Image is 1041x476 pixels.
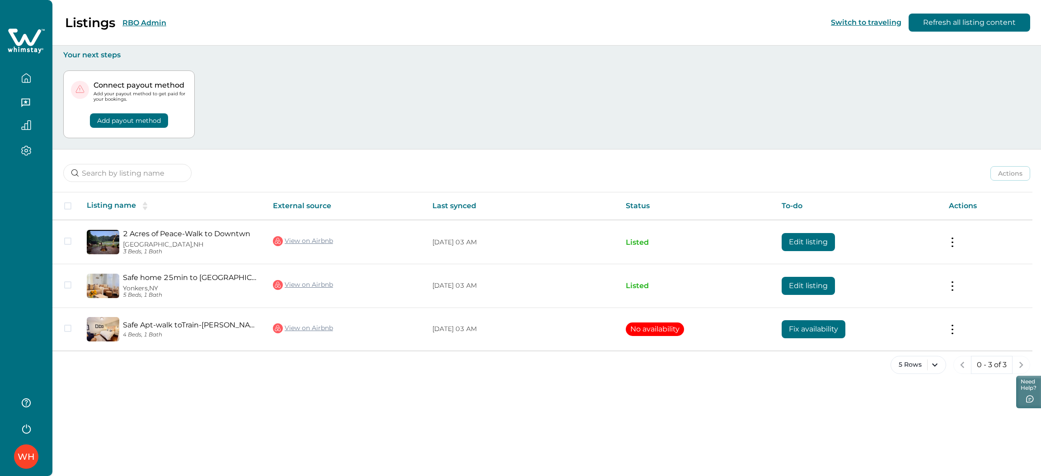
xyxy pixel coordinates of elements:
[782,233,835,251] button: Edit listing
[266,192,425,220] th: External source
[626,238,767,247] p: Listed
[63,51,1030,60] p: Your next steps
[80,192,266,220] th: Listing name
[123,285,258,292] p: Yonkers, NY
[977,360,1007,369] p: 0 - 3 of 3
[891,356,946,374] button: 5 Rows
[782,277,835,295] button: Edit listing
[432,281,611,290] p: [DATE] 03 AM
[123,331,258,338] p: 4 Beds, 1 Bath
[942,192,1032,220] th: Actions
[87,230,119,254] img: propertyImage_2 Acres of Peace-Walk to Downtwn
[136,201,154,210] button: sorting
[63,164,192,182] input: Search by listing name
[626,281,767,290] p: Listed
[909,14,1030,32] button: Refresh all listing content
[123,292,258,299] p: 5 Beds, 1 Bath
[123,241,258,248] p: [GEOGRAPHIC_DATA], NH
[273,279,333,291] a: View on Airbnb
[774,192,942,220] th: To-do
[425,192,619,220] th: Last synced
[123,321,258,329] a: Safe Apt-walk toTrain-[PERSON_NAME][GEOGRAPHIC_DATA] to [GEOGRAPHIC_DATA]
[273,322,333,334] a: View on Airbnb
[273,235,333,247] a: View on Airbnb
[65,15,115,30] p: Listings
[990,166,1030,181] button: Actions
[87,317,119,341] img: propertyImage_Safe Apt-walk toTrain-McLean Ave, 30mins to NYC
[782,320,845,338] button: Fix availability
[94,81,187,90] p: Connect payout method
[953,356,971,374] button: previous page
[122,19,166,27] button: RBO Admin
[1012,356,1030,374] button: next page
[18,446,35,467] div: Whimstay Host
[123,229,258,238] a: 2 Acres of Peace-Walk to Downtwn
[831,18,901,27] button: Switch to traveling
[87,274,119,298] img: propertyImage_Safe home 25min to NYC, walk to train & McLean Ave
[971,356,1013,374] button: 0 - 3 of 3
[619,192,774,220] th: Status
[432,325,611,334] p: [DATE] 03 AM
[123,248,258,255] p: 3 Beds, 1 Bath
[432,238,611,247] p: [DATE] 03 AM
[94,91,187,102] p: Add your payout method to get paid for your bookings.
[123,273,258,282] a: Safe home 25min to [GEOGRAPHIC_DATA], walk to [GEOGRAPHIC_DATA][PERSON_NAME]
[626,322,684,336] button: No availability
[90,113,168,128] button: Add payout method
